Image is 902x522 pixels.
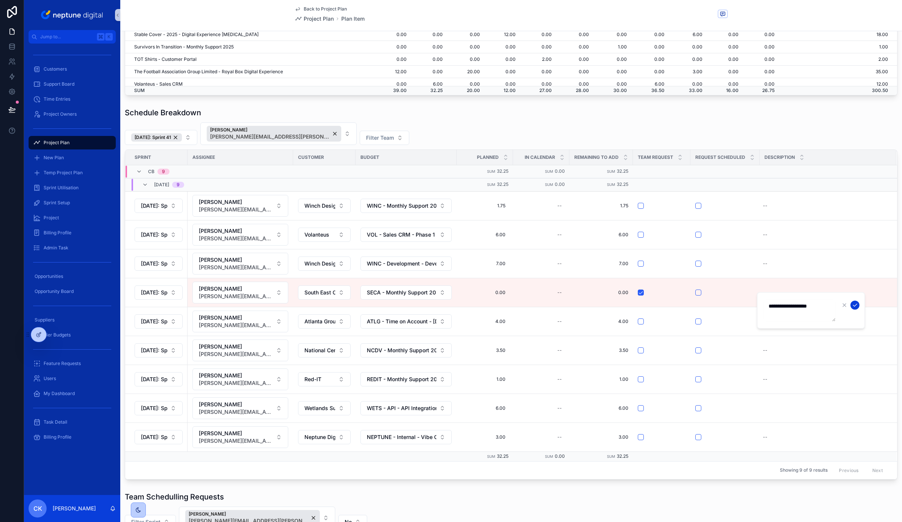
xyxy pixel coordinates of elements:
[135,199,183,213] button: Select Button
[39,9,105,21] img: App logo
[24,44,120,454] div: scrollable content
[199,206,273,213] span: [PERSON_NAME][EMAIL_ADDRESS][PERSON_NAME][DOMAIN_NAME]
[360,256,452,271] a: Select Button
[557,434,562,440] div: --
[298,401,351,415] button: Select Button
[779,41,897,53] td: 1.00
[763,290,767,296] div: --
[779,53,897,66] td: 2.00
[134,401,183,416] a: Select Button
[367,202,436,210] span: WINC - Monthly Support 2026 - [DATE]
[520,29,556,41] td: 0.00
[574,376,628,382] a: 1.00
[29,357,116,370] a: Feature Requests
[484,41,520,53] td: 0.00
[631,41,669,53] td: 0.00
[304,6,347,12] span: Back to Project Plan
[298,256,351,271] a: Select Button
[29,387,116,400] a: My Dashboard
[367,231,435,238] span: VOL - Sales CRM - Phase 1
[44,391,75,397] span: My Dashboard
[557,318,562,324] div: --
[199,256,273,264] span: [PERSON_NAME]
[199,379,273,387] span: [PERSON_NAME][EMAIL_ADDRESS][PERSON_NAME][DOMAIN_NAME]
[44,111,77,117] span: Project Owners
[199,321,273,329] span: [PERSON_NAME][EMAIL_ADDRESS][PERSON_NAME][DOMAIN_NAME]
[131,133,182,142] button: Unselect 69
[779,29,897,41] td: 18.00
[199,408,273,416] span: [PERSON_NAME][EMAIL_ADDRESS][PERSON_NAME][DOMAIN_NAME]
[763,347,767,353] div: --
[707,29,743,41] td: 0.00
[134,198,183,213] a: Select Button
[360,372,452,387] a: Select Button
[29,196,116,210] a: Sprint Setup
[29,372,116,385] a: Users
[192,368,289,391] a: Select Button
[360,401,452,415] button: Select Button
[134,372,183,387] a: Select Button
[461,373,509,385] a: 1.00
[298,227,351,242] a: Select Button
[360,343,452,358] button: Select Button
[556,53,593,66] td: 0.00
[199,430,273,437] span: [PERSON_NAME]
[574,405,628,411] a: 6.00
[298,285,351,300] a: Select Button
[518,431,565,443] a: --
[35,332,71,338] span: Supplier Budgets
[574,203,628,209] span: 1.75
[29,211,116,225] a: Project
[44,66,67,72] span: Customers
[447,53,484,66] td: 0.00
[760,229,887,241] a: --
[411,29,447,41] td: 0.00
[192,252,289,275] a: Select Button
[593,41,631,53] td: 1.00
[367,433,436,441] span: NEPTUNE - Internal - Vibe Code Training
[199,235,273,242] span: [PERSON_NAME][EMAIL_ADDRESS][PERSON_NAME][DOMAIN_NAME]
[518,229,565,241] a: --
[40,34,94,40] span: Jump to...
[360,314,452,329] a: Select Button
[192,224,288,246] button: Select Button
[35,273,63,279] span: Opportunities
[593,53,631,66] td: 0.00
[44,245,68,251] span: Admin Task
[304,318,335,325] span: Atlanta Group
[29,328,116,342] a: Supplier Budgets
[464,318,505,324] span: 4.00
[763,376,767,382] div: --
[298,198,351,213] a: Select Button
[141,231,167,238] span: [DATE]: Sprint 41
[304,347,335,354] span: National Centre of Domestic Violence (NCDV)
[298,343,351,358] a: Select Button
[369,53,411,66] td: 0.00
[367,289,436,296] span: SECA - Monthly Support 2025 - [DATE]
[461,229,509,241] a: 6.00
[29,415,116,429] a: Task Detail
[141,289,167,296] span: [DATE]: Sprint 41
[707,53,743,66] td: 0.00
[44,140,70,146] span: Project Plan
[192,426,289,448] a: Select Button
[135,134,171,140] span: [DATE]: Sprint 41
[298,285,351,300] button: Select Button
[557,405,562,411] div: --
[148,169,154,175] span: CB
[199,285,273,293] span: [PERSON_NAME]
[360,430,452,445] a: Select Button
[669,41,707,53] td: 0.00
[464,290,505,296] span: 0.00
[518,344,565,356] a: --
[518,402,565,414] a: --
[369,29,411,41] td: 0.00
[125,66,369,78] td: The Football Association Group Limited - Royal Box Digital Experience
[557,347,562,353] div: --
[199,293,273,300] span: [PERSON_NAME][EMAIL_ADDRESS][PERSON_NAME][DOMAIN_NAME]
[189,511,309,517] span: [PERSON_NAME]
[199,350,273,358] span: [PERSON_NAME][EMAIL_ADDRESS][PERSON_NAME][DOMAIN_NAME]
[298,372,351,386] button: Select Button
[29,30,116,44] button: Jump to...K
